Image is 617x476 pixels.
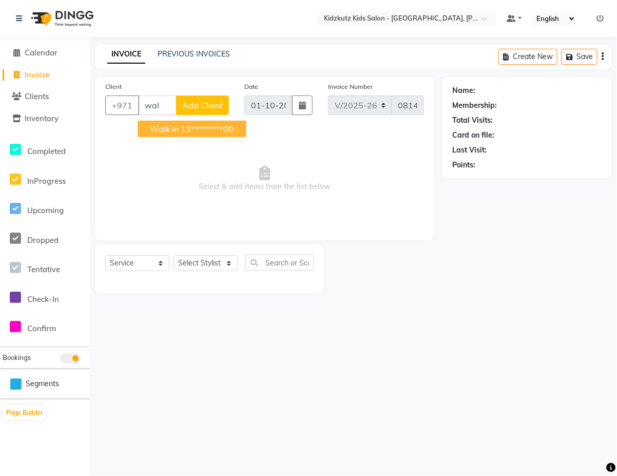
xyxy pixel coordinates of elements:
[3,91,87,103] a: Clients
[3,113,87,125] a: Inventory
[150,124,179,134] span: Walk In
[105,127,424,230] span: Select & add items from the list below
[25,113,59,123] span: Inventory
[3,47,87,59] a: Calendar
[4,406,46,420] button: Page Builder
[245,255,314,271] input: Search or Scan
[452,160,475,170] div: Points:
[107,45,145,64] a: INVOICE
[27,294,59,304] span: Check-In
[138,96,177,115] input: Search by Name/Mobile/Email/Code
[25,91,49,101] span: Clients
[158,49,230,59] a: PREVIOUS INVOICES
[25,48,57,58] span: Calendar
[27,176,66,186] span: InProgress
[105,96,139,115] button: +971
[452,145,487,156] div: Last Visit:
[452,100,497,111] div: Membership:
[26,378,59,389] span: Segments
[452,130,494,141] div: Card on file:
[105,82,122,91] label: Client
[452,85,475,96] div: Name:
[27,323,56,333] span: Confirm
[3,69,87,81] a: Invoice
[176,96,229,115] button: Add Client
[182,100,223,110] span: Add Client
[562,49,597,65] button: Save
[244,82,258,91] label: Date
[498,49,557,65] button: Create New
[452,115,493,126] div: Total Visits:
[27,146,66,156] span: Completed
[27,264,60,274] span: Tentative
[27,235,59,245] span: Dropped
[3,353,31,361] span: Bookings
[25,70,50,80] span: Invoice
[328,82,373,91] label: Invoice Number
[27,205,64,215] span: Upcoming
[26,4,97,33] img: logo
